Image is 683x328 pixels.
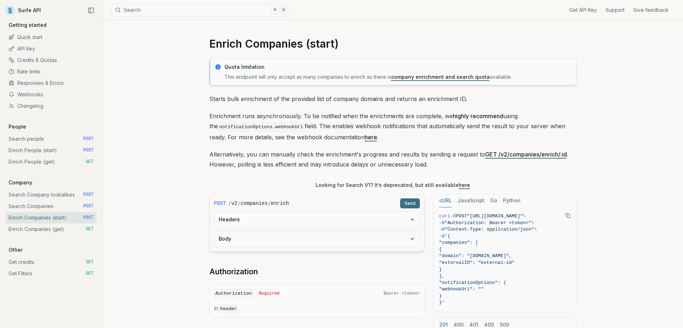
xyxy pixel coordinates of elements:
[86,226,94,232] span: GET
[490,194,497,207] button: Go
[6,212,96,223] a: Enrich Companies (start) POST
[83,215,94,221] span: POST
[6,133,96,145] a: Search people POST
[6,100,96,112] a: Changelog
[457,194,484,207] button: JavaScript
[86,159,94,165] span: GET
[224,73,572,81] p: This endpoint will only accept as many companies to enrich as there is available
[445,233,450,239] span: '{
[503,194,521,207] button: Python
[219,305,239,313] code: header
[83,148,94,153] span: POST
[563,210,573,221] button: Copy Text
[86,5,96,16] button: Collapse Sidebar
[6,89,96,100] a: Webhooks
[229,200,231,207] span: /
[6,256,96,268] a: Get credits GET
[606,6,625,14] a: Support
[218,123,305,131] code: notificationOptions.webhookUrl
[269,200,270,207] span: /
[534,227,537,232] span: \
[6,223,96,235] a: Enrich Companies (get) GET
[316,182,470,189] p: Looking for Search V1? It’s deprecated, but still available
[523,213,526,219] span: \
[6,268,96,279] a: Get Filters GET
[445,227,534,232] span: "Content-Type: application/json"
[214,289,253,299] code: Authorization
[209,37,577,50] h1: Enrich Companies (start)
[6,32,96,43] a: Quick start
[231,200,237,207] code: v2
[531,220,534,226] span: \
[6,156,96,168] a: Enrich People (get) GET
[439,240,478,245] span: "companies": [
[453,112,503,120] strong: highly recommend
[6,189,96,201] a: Search Company lookalikes POST
[6,5,41,16] a: Surfe API
[400,198,420,208] button: Send
[83,136,94,142] span: POST
[6,179,35,186] p: Company
[238,200,240,207] span: /
[6,145,96,156] a: Enrich People (start) POST
[6,201,96,212] a: Search Companies POST
[365,134,377,141] a: here
[86,259,94,265] span: GET
[241,200,268,207] code: companies
[439,253,512,259] span: "domain": "[DOMAIN_NAME]",
[209,267,258,277] a: Authorization
[633,6,669,14] a: Give feedback
[439,273,445,279] span: ],
[439,280,506,285] span: "notificationOptions": {
[271,200,289,207] code: enrich
[86,271,94,276] span: GET
[450,213,456,219] span: -X
[214,305,420,313] p: In:
[224,63,572,71] p: Quota limitation
[439,286,484,292] span: "webhookUrl": ""
[456,213,467,219] span: POST
[6,77,96,89] a: Responses & Errors
[439,260,515,265] span: "externalID": "external-id"
[439,213,450,219] span: curl
[384,291,420,296] span: Bearer <token>
[280,6,288,14] kbd: K
[209,149,577,169] p: Alternatively, you can manually check the enrichment's progress and results by sending a request ...
[6,246,25,254] p: Other
[214,231,419,247] button: Body
[485,151,567,158] a: GET /v2/companies/enrich/:id
[6,66,96,77] a: Rate limits
[439,233,445,239] span: -d
[467,213,523,219] span: "[URL][DOMAIN_NAME]"
[6,43,96,54] a: API Key
[6,123,29,130] p: People
[209,111,577,142] p: Enrichment runs asynchronously. To be notified when the enrichments are complete, we using the fi...
[259,291,280,296] span: Required
[439,247,442,252] span: {
[271,6,279,14] kbd: ⌘
[6,21,49,29] p: Getting started
[214,212,419,227] button: Headers
[209,94,577,104] p: Starts bulk enrichment of the provided list of company domains and returns an enrichment ID.
[439,220,445,226] span: -H
[439,293,442,299] span: }
[83,203,94,209] span: POST
[439,300,445,305] span: }'
[569,6,597,14] a: Get API Key
[83,192,94,198] span: POST
[6,54,96,66] a: Credits & Quotas
[459,182,470,188] a: here
[439,194,452,207] button: cURL
[214,200,226,207] span: POST
[111,4,290,16] button: Search⌘K
[445,220,531,226] span: "Authorization: Bearer <token>"
[439,227,445,232] span: -H
[391,74,490,80] a: company enrichment and search quota
[439,267,442,272] span: }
